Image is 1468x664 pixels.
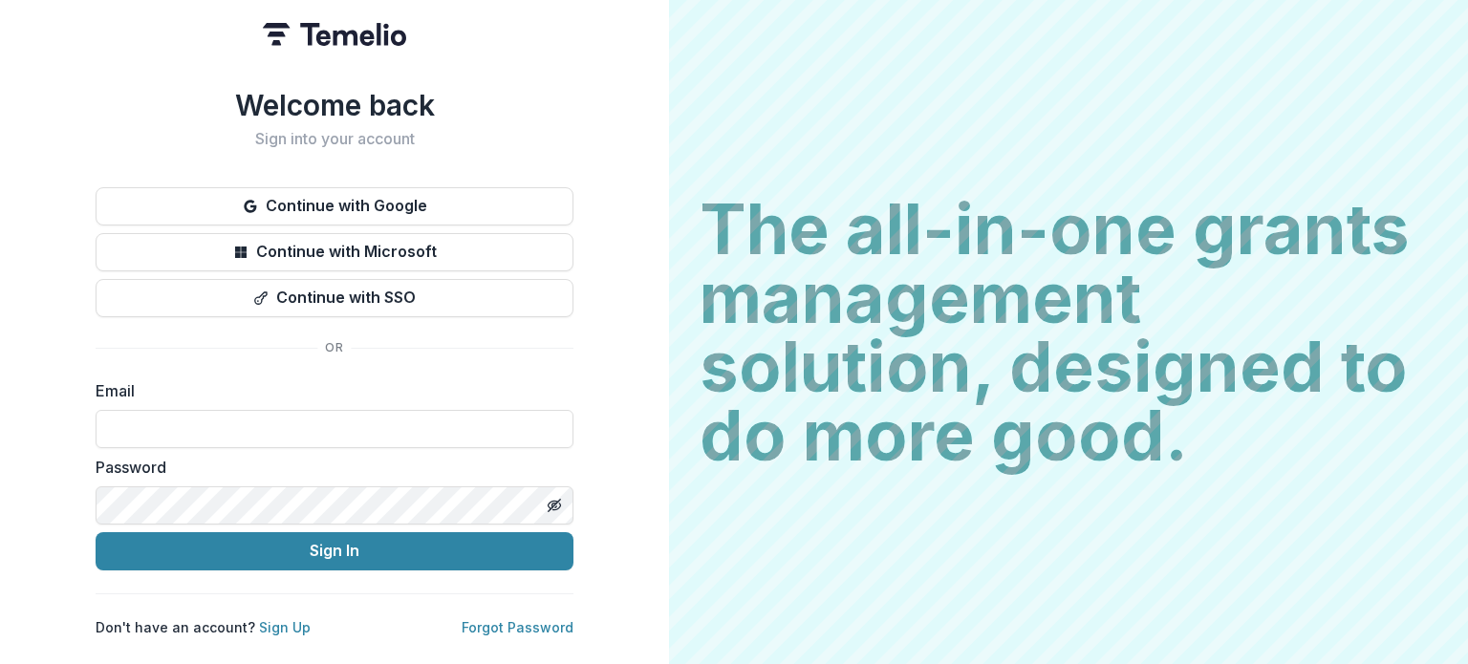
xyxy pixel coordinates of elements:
[96,532,573,570] button: Sign In
[96,233,573,271] button: Continue with Microsoft
[96,88,573,122] h1: Welcome back
[259,619,311,635] a: Sign Up
[539,490,570,521] button: Toggle password visibility
[263,23,406,46] img: Temelio
[96,130,573,148] h2: Sign into your account
[96,379,562,402] label: Email
[96,187,573,225] button: Continue with Google
[96,456,562,479] label: Password
[96,617,311,637] p: Don't have an account?
[462,619,573,635] a: Forgot Password
[96,279,573,317] button: Continue with SSO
